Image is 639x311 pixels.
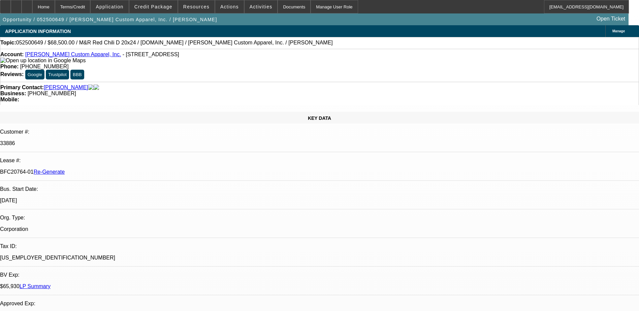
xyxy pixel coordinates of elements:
[594,13,628,25] a: Open Ticket
[25,70,44,79] button: Google
[0,97,19,102] strong: Mobile:
[178,0,215,13] button: Resources
[16,40,333,46] span: 052500649 / $68,500.00 / M&R Red Chili D 20x24 / [DOMAIN_NAME] / [PERSON_NAME] Custom Apparel, In...
[44,84,88,91] a: [PERSON_NAME]
[25,51,121,57] a: [PERSON_NAME] Custom Apparel, Inc.
[0,58,86,64] img: Open up location in Google Maps
[0,64,19,69] strong: Phone:
[91,0,128,13] button: Application
[34,169,65,175] a: Re-Generate
[46,70,69,79] button: Trustpilot
[0,84,44,91] strong: Primary Contact:
[3,17,217,22] span: Opportunity / 052500649 / [PERSON_NAME] Custom Apparel, Inc. / [PERSON_NAME]
[0,51,24,57] strong: Account:
[220,4,239,9] span: Actions
[28,91,76,96] span: [PHONE_NUMBER]
[88,84,94,91] img: facebook-icon.png
[20,283,51,289] a: LP Summary
[96,4,123,9] span: Application
[245,0,278,13] button: Activities
[70,70,84,79] button: BBB
[183,4,210,9] span: Resources
[0,71,24,77] strong: Reviews:
[308,115,331,121] span: KEY DATA
[0,58,86,63] a: View Google Maps
[123,51,179,57] span: - [STREET_ADDRESS]
[612,29,625,33] span: Manage
[20,64,69,69] span: [PHONE_NUMBER]
[129,0,178,13] button: Credit Package
[250,4,273,9] span: Activities
[94,84,99,91] img: linkedin-icon.png
[0,40,16,46] strong: Topic:
[0,91,26,96] strong: Business:
[134,4,172,9] span: Credit Package
[215,0,244,13] button: Actions
[5,29,71,34] span: APPLICATION INFORMATION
